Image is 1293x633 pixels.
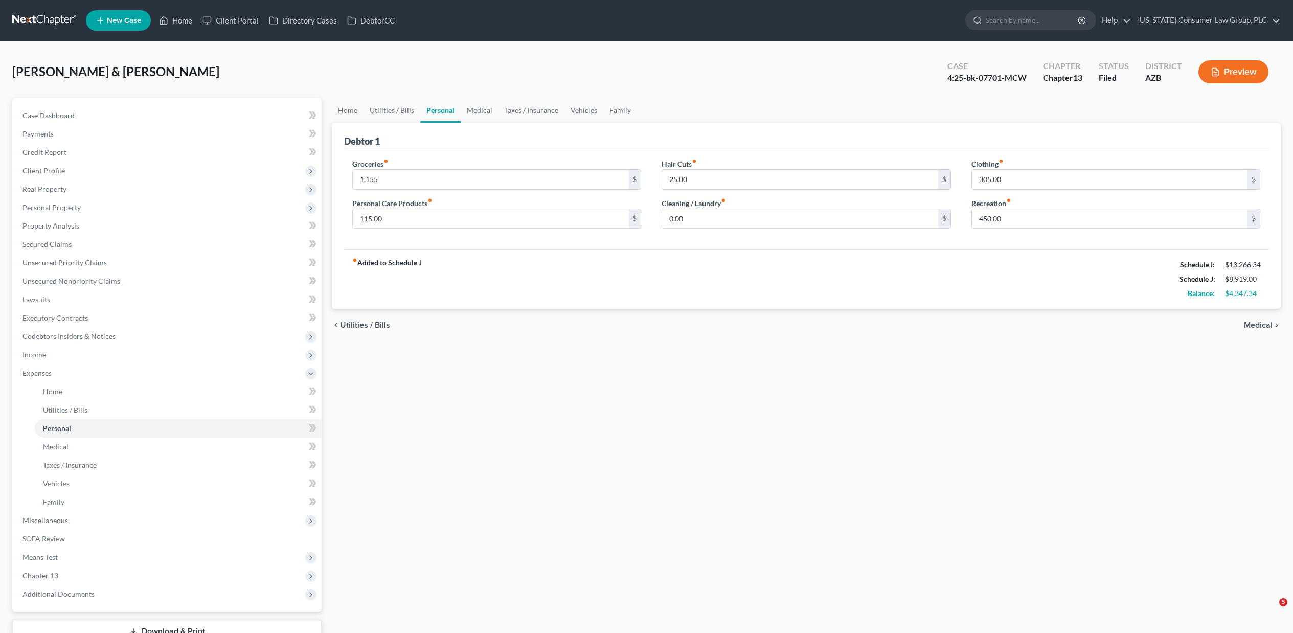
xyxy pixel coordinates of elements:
i: chevron_left [332,321,340,329]
a: Vehicles [35,474,322,493]
label: Cleaning / Laundry [662,198,726,209]
a: Personal [35,419,322,438]
span: Chapter 13 [22,571,58,580]
a: Unsecured Priority Claims [14,254,322,272]
a: Family [35,493,322,511]
span: Expenses [22,369,52,377]
i: fiber_manual_record [721,198,726,203]
span: Property Analysis [22,221,79,230]
strong: Added to Schedule J [352,258,422,301]
a: Personal [420,98,461,123]
a: Property Analysis [14,217,322,235]
span: Executory Contracts [22,313,88,322]
a: [US_STATE] Consumer Law Group, PLC [1132,11,1280,30]
a: Case Dashboard [14,106,322,125]
label: Personal Care Products [352,198,433,209]
input: -- [662,170,938,189]
div: $13,266.34 [1225,260,1260,270]
a: Home [35,382,322,401]
div: AZB [1145,72,1182,84]
iframe: Intercom live chat [1258,598,1283,623]
i: fiber_manual_record [1006,198,1011,203]
div: District [1145,60,1182,72]
div: Debtor 1 [344,135,380,147]
span: Utilities / Bills [43,405,87,414]
label: Clothing [971,159,1004,169]
button: chevron_left Utilities / Bills [332,321,390,329]
div: $ [629,170,641,189]
div: $ [938,209,950,229]
span: Family [43,498,64,506]
input: Search by name... [986,11,1079,30]
a: Medical [35,438,322,456]
a: Unsecured Nonpriority Claims [14,272,322,290]
i: chevron_right [1273,321,1281,329]
div: $8,919.00 [1225,274,1260,284]
span: Personal [43,424,71,433]
div: $ [629,209,641,229]
div: Chapter [1043,72,1082,84]
input: -- [972,209,1247,229]
a: Payments [14,125,322,143]
a: Taxes / Insurance [498,98,564,123]
a: Secured Claims [14,235,322,254]
a: Lawsuits [14,290,322,309]
span: [PERSON_NAME] & [PERSON_NAME] [12,64,219,79]
i: fiber_manual_record [692,159,697,164]
label: Groceries [352,159,389,169]
span: Means Test [22,553,58,561]
span: SOFA Review [22,534,65,543]
button: Preview [1198,60,1268,83]
span: Vehicles [43,479,70,488]
i: fiber_manual_record [383,159,389,164]
div: Case [947,60,1027,72]
label: Recreation [971,198,1011,209]
a: Taxes / Insurance [35,456,322,474]
a: Client Portal [197,11,264,30]
span: Medical [43,442,69,451]
span: Medical [1244,321,1273,329]
input: -- [353,170,628,189]
span: Utilities / Bills [340,321,390,329]
strong: Schedule I: [1180,260,1215,269]
a: Family [603,98,637,123]
a: Vehicles [564,98,603,123]
div: $4,347.34 [1225,288,1260,299]
strong: Schedule J: [1179,275,1215,283]
div: $ [938,170,950,189]
span: Payments [22,129,54,138]
a: Directory Cases [264,11,342,30]
a: Home [154,11,197,30]
span: 13 [1073,73,1082,82]
a: DebtorCC [342,11,400,30]
span: Additional Documents [22,590,95,598]
div: $ [1247,209,1260,229]
span: Case Dashboard [22,111,75,120]
span: Real Property [22,185,66,193]
span: Credit Report [22,148,66,156]
span: Secured Claims [22,240,72,248]
label: Hair Cuts [662,159,697,169]
i: fiber_manual_record [352,258,357,263]
div: 4:25-bk-07701-MCW [947,72,1027,84]
a: Home [332,98,364,123]
span: Miscellaneous [22,516,68,525]
input: -- [353,209,628,229]
strong: Balance: [1188,289,1215,298]
span: Personal Property [22,203,81,212]
a: Utilities / Bills [364,98,420,123]
a: Credit Report [14,143,322,162]
a: Help [1097,11,1131,30]
button: Medical chevron_right [1244,321,1281,329]
span: Income [22,350,46,359]
a: Utilities / Bills [35,401,322,419]
span: 5 [1279,598,1287,606]
span: Taxes / Insurance [43,461,97,469]
span: New Case [107,17,141,25]
div: Chapter [1043,60,1082,72]
a: SOFA Review [14,530,322,548]
i: fiber_manual_record [427,198,433,203]
i: fiber_manual_record [999,159,1004,164]
span: Home [43,387,62,396]
input: -- [972,170,1247,189]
